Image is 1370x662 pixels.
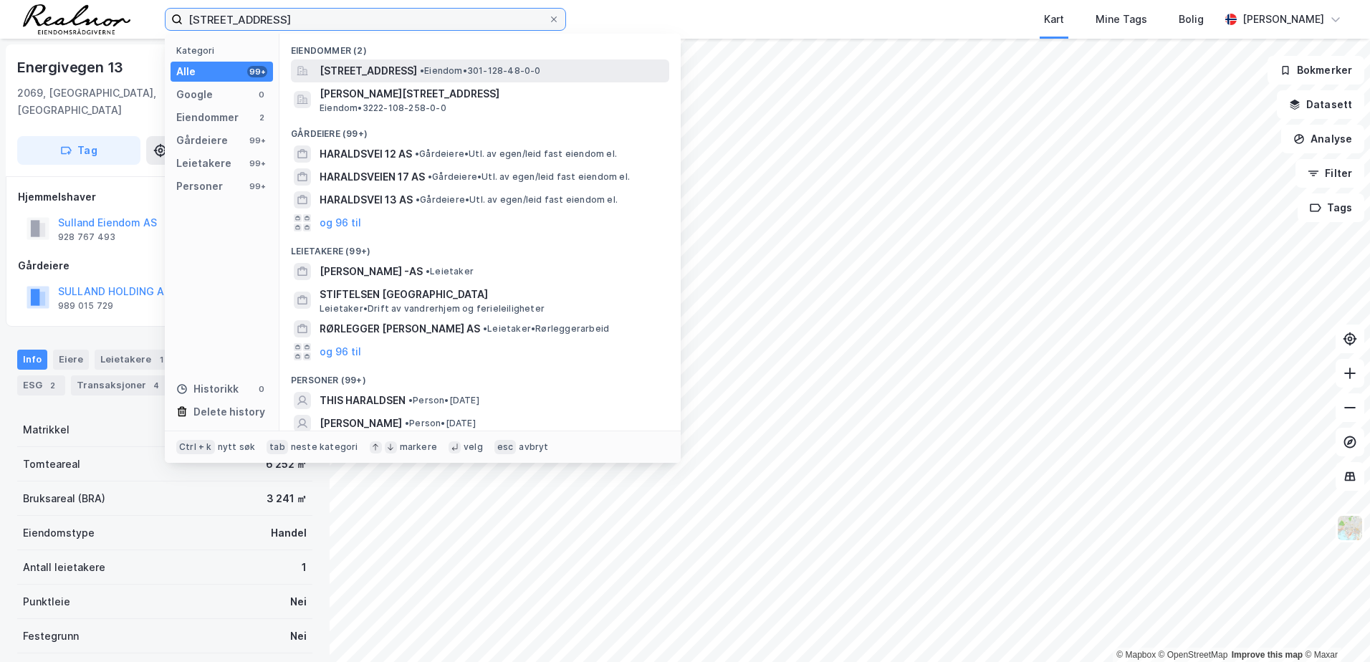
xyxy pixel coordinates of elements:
div: Bolig [1179,11,1204,28]
div: 989 015 729 [58,300,113,312]
span: Gårdeiere • Utl. av egen/leid fast eiendom el. [415,148,617,160]
button: og 96 til [320,214,361,231]
div: neste kategori [291,441,358,453]
iframe: Chat Widget [1298,593,1370,662]
span: • [483,323,487,334]
div: Kategori [176,45,273,56]
span: • [408,395,413,406]
button: Tags [1298,193,1364,222]
div: Personer (99+) [279,363,681,389]
div: 0 [256,89,267,100]
span: Eiendom • 3222-108-258-0-0 [320,102,446,114]
div: Kontrollprogram for chat [1298,593,1370,662]
span: Eiendom • 301-128-48-0-0 [420,65,541,77]
img: realnor-logo.934646d98de889bb5806.png [23,4,130,34]
span: HARALDSVEI 12 AS [320,145,412,163]
input: Søk på adresse, matrikkel, gårdeiere, leietakere eller personer [183,9,548,30]
a: Mapbox [1116,650,1156,660]
div: Transaksjoner [71,375,169,395]
div: Eiendommer [176,109,239,126]
div: Matrikkel [23,421,70,438]
div: markere [400,441,437,453]
span: Gårdeiere • Utl. av egen/leid fast eiendom el. [428,171,630,183]
div: Bruksareal (BRA) [23,490,105,507]
span: • [416,194,420,205]
div: 1 [154,352,168,367]
span: RØRLEGGER [PERSON_NAME] AS [320,320,480,337]
div: Hjemmelshaver [18,188,312,206]
div: Info [17,350,47,370]
span: [PERSON_NAME][STREET_ADDRESS] [320,85,664,102]
div: Festegrunn [23,628,79,645]
div: 4 [149,378,163,393]
div: Gårdeiere [176,132,228,149]
div: Gårdeiere (99+) [279,117,681,143]
div: Leietakere [176,155,231,172]
div: Nei [290,628,307,645]
span: HARALDSVEI 13 AS [320,191,413,208]
div: Antall leietakere [23,559,105,576]
div: nytt søk [218,441,256,453]
button: Filter [1295,159,1364,188]
div: Eiendommer (2) [279,34,681,59]
div: 99+ [247,158,267,169]
div: Energivegen 13 [17,56,126,79]
div: 99+ [247,66,267,77]
div: esc [494,440,517,454]
button: og 96 til [320,343,361,360]
div: 3 241 ㎡ [267,490,307,507]
span: • [415,148,419,159]
div: tab [267,440,288,454]
div: Nei [290,593,307,610]
span: [PERSON_NAME] [320,415,402,432]
button: Datasett [1277,90,1364,119]
div: 928 767 493 [58,231,115,243]
div: 2 [45,378,59,393]
div: Ctrl + k [176,440,215,454]
div: [PERSON_NAME] [1242,11,1324,28]
div: Gårdeiere [18,257,312,274]
div: 2069, [GEOGRAPHIC_DATA], [GEOGRAPHIC_DATA] [17,85,235,119]
div: Google [176,86,213,103]
span: Leietaker [426,266,474,277]
div: 2 [256,112,267,123]
div: Eiere [53,350,89,370]
div: 0 [256,383,267,395]
button: Analyse [1281,125,1364,153]
button: Bokmerker [1268,56,1364,85]
div: Alle [176,63,196,80]
div: ESG [17,375,65,395]
div: 99+ [247,181,267,192]
div: Handel [271,524,307,542]
div: 6 252 ㎡ [266,456,307,473]
div: Mine Tags [1096,11,1147,28]
span: • [426,266,430,277]
img: Z [1336,514,1364,542]
a: Improve this map [1232,650,1303,660]
div: Historikk [176,380,239,398]
span: Leietaker • Rørleggerarbeid [483,323,609,335]
span: [STREET_ADDRESS] [320,62,417,80]
span: STIFTELSEN [GEOGRAPHIC_DATA] [320,286,664,303]
span: Person • [DATE] [408,395,479,406]
span: Person • [DATE] [405,418,476,429]
div: Delete history [193,403,265,421]
div: Tomteareal [23,456,80,473]
div: Kart [1044,11,1064,28]
span: [PERSON_NAME] -AS [320,263,423,280]
span: HARALDSVEIEN 17 AS [320,168,425,186]
div: Leietakere (99+) [279,234,681,260]
span: Gårdeiere • Utl. av egen/leid fast eiendom el. [416,194,618,206]
span: • [420,65,424,76]
div: Eiendomstype [23,524,95,542]
span: • [405,418,409,428]
div: Leietakere [95,350,174,370]
div: 1 [302,559,307,576]
span: • [428,171,432,182]
a: OpenStreetMap [1159,650,1228,660]
button: Tag [17,136,140,165]
div: Personer [176,178,223,195]
div: avbryt [519,441,548,453]
div: Punktleie [23,593,70,610]
span: Leietaker • Drift av vandrerhjem og ferieleiligheter [320,303,545,315]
